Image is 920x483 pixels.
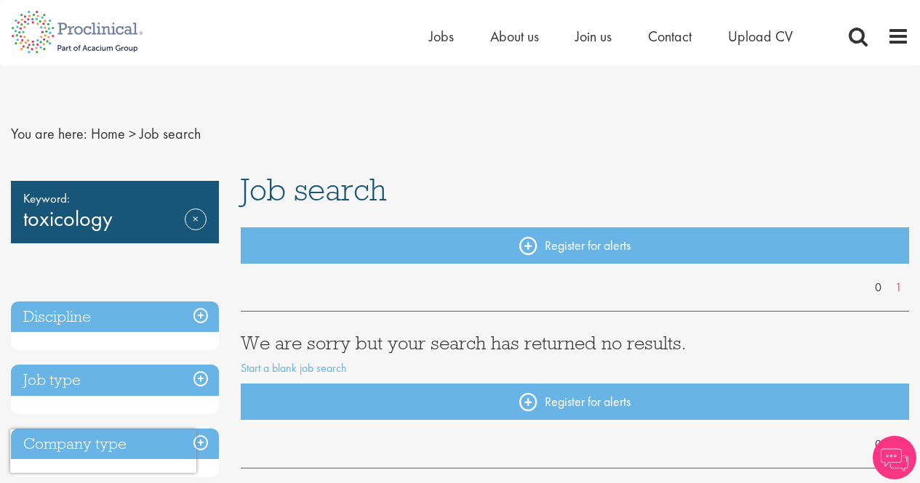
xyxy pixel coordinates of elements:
[490,27,539,46] a: About us
[185,208,207,251] a: Remove
[575,27,612,46] a: Join us
[648,27,692,46] a: Contact
[11,429,219,460] h3: Company type
[868,437,889,453] a: 0
[11,365,219,396] h3: Job type
[429,27,454,46] a: Jobs
[873,436,916,479] img: Chatbot
[11,181,219,243] div: toxicology
[241,170,387,209] span: Job search
[868,280,889,296] a: 0
[11,124,87,143] span: You are here:
[888,280,909,296] a: 1
[241,360,347,376] a: Start a blank job search
[728,27,793,46] a: Upload CV
[241,383,909,420] a: Register for alerts
[11,301,219,333] h3: Discipline
[140,124,201,143] span: Job search
[23,188,207,208] span: Keyword:
[241,227,909,264] a: Register for alerts
[10,429,196,473] iframe: reCAPTCHA
[91,124,125,143] a: breadcrumb link
[241,333,909,352] h3: We are sorry but your search has returned no results.
[129,124,136,143] span: >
